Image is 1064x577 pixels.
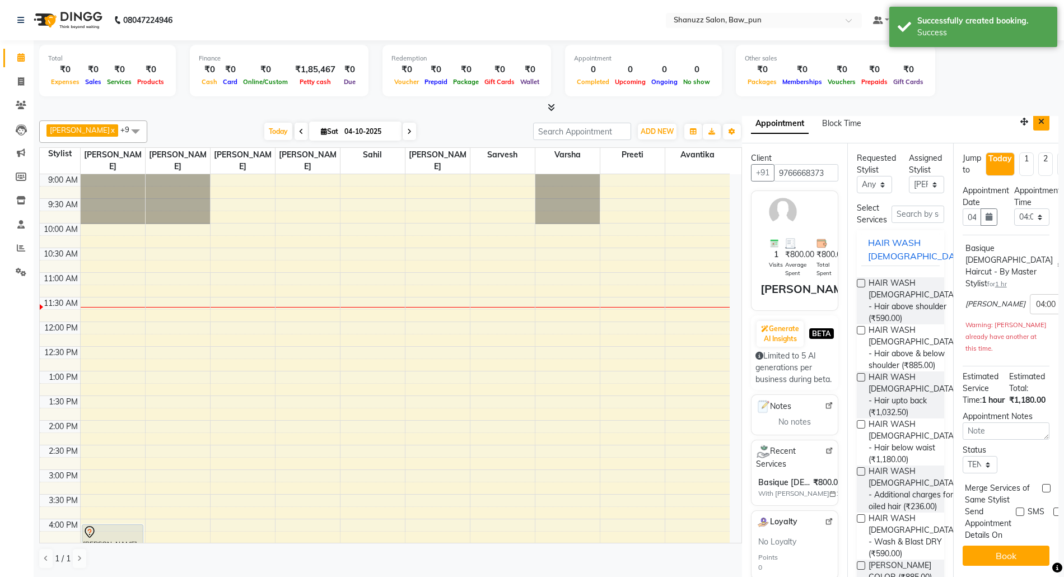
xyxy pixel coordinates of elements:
span: ₹1,180.00 [1009,395,1046,405]
span: Products [134,78,167,86]
div: 9:30 AM [46,199,80,211]
small: for [987,280,1007,288]
div: ₹0 [82,63,104,76]
div: Basique [DEMOGRAPHIC_DATA] Haircut - By Master Stylist [965,243,1053,290]
div: 2:30 PM [46,445,80,457]
div: ₹0 [340,63,360,76]
div: Client [751,152,838,164]
span: Appointment [751,114,809,134]
div: Points [758,552,778,562]
div: Successfully created booking. [917,15,1049,27]
span: Basique [DEMOGRAPHIC_DATA] Haircut - By Master Stylist (₹1180) [758,477,813,488]
div: 1:30 PM [46,396,80,408]
span: No Loyalty [758,536,796,548]
span: HAIR WASH [DEMOGRAPHIC_DATA] - Hair above & below shoulder (₹885.00) [869,324,956,371]
div: Appointment Notes [963,411,1049,422]
a: x [110,125,115,134]
span: Merge Services of Same Stylist [965,482,1038,506]
span: [PERSON_NAME] [81,148,145,174]
span: Avantika [665,148,730,162]
div: 0 [758,562,762,573]
span: Due [341,78,358,86]
div: 12:00 PM [42,322,80,334]
div: 3:30 PM [46,495,80,506]
span: Petty cash [297,78,334,86]
span: [PERSON_NAME] [405,148,470,174]
div: Today [988,153,1012,165]
span: Online/Custom [240,78,291,86]
div: ₹0 [134,63,167,76]
span: Prepaid [422,78,450,86]
span: Package [450,78,482,86]
div: ₹0 [422,63,450,76]
div: HAIR WASH [DEMOGRAPHIC_DATA] [868,236,969,263]
input: Search by Name/Mobile/Email/Code [774,164,838,182]
button: Book [963,546,1049,566]
button: ADD NEW [638,124,676,139]
div: 0 [574,63,612,76]
div: Success [917,27,1049,39]
span: Upcoming [612,78,648,86]
span: HAIR WASH [DEMOGRAPHIC_DATA] - Hair above shoulder (₹590.00) [869,277,956,324]
span: Cash [199,78,220,86]
span: [PERSON_NAME] [211,148,275,174]
span: Wallet [517,78,542,86]
input: Search Appointment [533,123,631,140]
button: +91 [751,164,774,182]
span: Preeti [600,148,665,162]
span: No show [680,78,713,86]
div: ₹0 [745,63,780,76]
button: Close [1033,113,1049,131]
span: Visits [769,260,783,269]
span: Sat [318,127,341,136]
small: Warning: [PERSON_NAME] already have another at this time. [965,321,1047,352]
input: Search by service name [892,206,944,223]
button: HAIR WASH [DEMOGRAPHIC_DATA] [861,232,939,266]
div: ₹0 [391,63,422,76]
span: Card [220,78,240,86]
div: ₹0 [450,63,482,76]
span: Prepaids [858,78,890,86]
div: ₹0 [240,63,291,76]
span: 1 [774,249,778,260]
div: ₹0 [890,63,926,76]
span: 1 / 1 [55,553,71,565]
span: Services [104,78,134,86]
span: Today [264,123,292,140]
span: +9 [120,125,138,134]
span: SMS [1028,506,1044,541]
div: ₹0 [104,63,134,76]
div: 11:00 AM [41,273,80,285]
span: Loyalty [756,515,797,529]
div: Finance [199,54,360,63]
div: 2:00 PM [46,421,80,432]
span: BETA [809,328,834,339]
span: Recent Services [756,445,825,470]
span: Gift Cards [482,78,517,86]
span: Notes [756,399,791,414]
div: ₹0 [780,63,825,76]
div: Status [963,444,998,456]
div: 0 [648,63,680,76]
span: Gift Cards [890,78,926,86]
div: ₹0 [517,63,542,76]
span: Sarvesh [470,148,535,162]
div: ₹1,85,467 [291,63,340,76]
div: Appointment Date [963,185,998,208]
div: 11:30 AM [41,297,80,309]
span: Sales [82,78,104,86]
div: Select Services [848,202,883,226]
div: Assigned Stylist [909,152,944,176]
span: 1 hr [995,280,1007,288]
span: Send Appointment Details On [965,506,1011,541]
div: Total [48,54,167,63]
div: Redemption [391,54,542,63]
span: 1 hour [982,395,1005,405]
span: Estimated Service Time: [963,371,998,405]
input: 2025-10-04 [341,123,397,140]
div: ₹0 [199,63,220,76]
input: yyyy-mm-dd [963,208,982,226]
div: 12:30 PM [42,347,80,359]
span: ₹800.00 [813,477,842,488]
span: Packages [745,78,780,86]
